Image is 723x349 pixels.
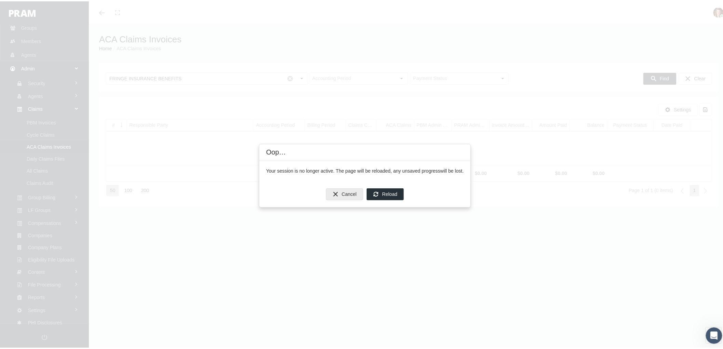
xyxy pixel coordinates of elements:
span: Cancel [342,190,357,196]
div: Your session is no longer active. The page will be reloaded, any unsaved progress [266,166,464,173]
span: Reload [382,190,397,196]
div: Reload [367,187,404,199]
b: will be lost. [440,167,464,172]
div: Cancel [326,187,363,199]
iframe: Intercom live chat [706,326,722,343]
div: Oops... [266,146,287,156]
